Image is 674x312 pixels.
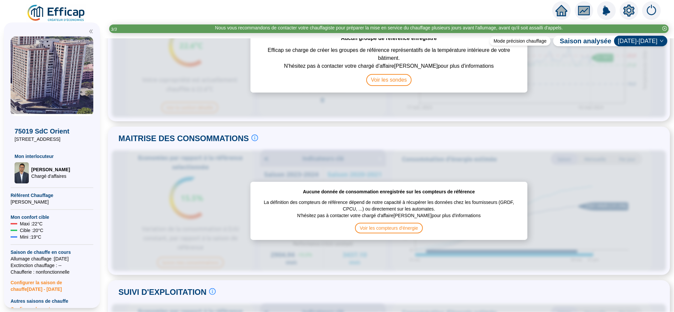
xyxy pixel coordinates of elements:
span: down [660,39,664,43]
span: Saison analysée [553,36,611,46]
i: 3 / 3 [111,27,117,32]
div: Mode précision chauffage [490,36,551,46]
span: Saison de chauffe en cours [11,249,93,255]
span: Chaufferie : non fonctionnelle [11,269,93,275]
span: 2024-2025 [618,36,663,46]
span: Voir les compteurs d'énergie [355,223,423,233]
span: N'hésitez pas à contacter votre chargé d'affaire [PERSON_NAME] pour plus d'informations [297,212,481,223]
span: MAITRISE DES CONSOMMATIONS [118,133,249,144]
span: Allumage chauffage : [DATE] [11,255,93,262]
span: fund [578,5,590,17]
span: Voir les sondes [366,74,412,86]
span: Exctinction chauffage : -- [11,262,93,269]
span: 75019 SdC Orient [15,127,89,136]
span: Aucune donnée de consommation enregistrée sur les compteurs de référence [303,188,475,195]
span: double-left [89,29,93,34]
span: setting [623,5,635,17]
span: SUIVI D'EXPLOITATION [118,287,206,297]
div: Nous vous recommandons de contacter votre chauffagiste pour préparer la mise en service du chauff... [215,24,563,31]
span: home [556,5,567,17]
span: info-circle [209,288,216,295]
span: Mon interlocuteur [15,153,89,160]
span: La définition des compteurs de référence dépend de notre capacité à récupérer les données chez le... [257,195,521,212]
span: Autres saisons de chauffe [11,298,93,304]
span: [PERSON_NAME] [31,166,70,173]
span: info-circle [251,135,258,141]
span: Chargé d'affaires [31,173,70,179]
span: Mon confort cible [11,214,93,220]
span: Aucun groupe de référence enregistré [341,34,437,42]
span: Mini : 19 °C [20,234,41,240]
img: alerts [597,1,616,20]
span: Configurer la saison de chauffe [DATE] - [DATE] [11,275,93,292]
span: [PERSON_NAME] [11,199,93,205]
img: Chargé d'affaires [15,162,29,183]
span: N'hésitez pas à contacter votre chargé d'affaire [PERSON_NAME] pour plus d'informations [284,62,494,74]
span: close-circle [662,26,667,31]
span: Référent Chauffage [11,192,93,199]
img: efficap energie logo [26,4,86,22]
span: Maxi : 22 °C [20,220,43,227]
img: alerts [642,1,661,20]
span: Efficap se charge de créer les groupes de référence représentatifs de la température intérieure d... [257,42,521,62]
span: Cible : 20 °C [20,227,43,234]
span: [STREET_ADDRESS] [15,136,89,142]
